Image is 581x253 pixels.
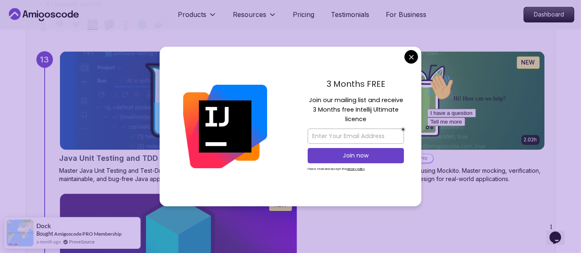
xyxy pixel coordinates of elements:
a: Mockito & Java Unit Testing card2.02hNEWMockito & Java Unit TestingProLearn unit testing in [GEOG... [307,51,545,184]
p: Master Java Unit Testing and Test-Driven Development (TDD) to build robust, maintainable, and bug... [60,167,297,184]
iframe: chat widget [424,71,573,216]
p: Dashboard [524,7,574,22]
iframe: chat widget [546,220,573,245]
span: a month ago [36,238,61,245]
p: NEW [521,59,535,67]
p: Products [178,10,207,20]
button: Resources [233,10,277,26]
a: Amigoscode PRO Membership [54,231,122,237]
h2: Java Unit Testing and TDD [60,153,158,165]
img: Java Unit Testing and TDD card [60,52,297,150]
button: Products [178,10,217,26]
p: Resources [233,10,267,20]
div: 👋Hi! How can we help?I have a questionTell me more [3,3,152,55]
span: Bought [36,230,53,237]
button: Tell me more [3,47,41,55]
a: ProveSource [69,238,95,245]
a: Pricing [293,10,315,20]
a: Java Unit Testing and TDD card2.75hNEWJava Unit Testing and TDDProMaster Java Unit Testing and Te... [60,51,297,184]
div: 13 [36,51,53,68]
span: Dock [36,222,51,229]
span: Hi! How can we help? [3,25,82,31]
a: Dashboard [524,7,574,23]
a: For Business [386,10,427,20]
a: Testimonials [331,10,370,20]
img: :wave: [3,3,30,30]
img: provesource social proof notification image [7,220,33,246]
img: Mockito & Java Unit Testing card [308,52,545,150]
button: I have a question [3,38,52,47]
